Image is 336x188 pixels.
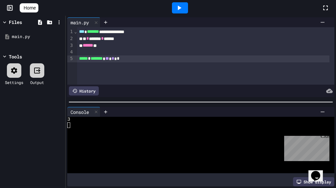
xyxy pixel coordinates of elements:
div: Tools [9,53,22,60]
div: History [69,86,99,95]
div: Chat with us now!Close [3,3,45,42]
div: 5 [67,55,74,62]
span: Home [24,5,36,11]
div: 1 [67,29,74,35]
div: Files [9,19,22,26]
span: Fold line [74,29,77,34]
div: main.py [12,33,63,40]
div: Settings [5,79,23,85]
div: 4 [67,49,74,55]
div: 2 [67,35,74,42]
div: 3 [67,42,74,49]
div: Console [67,109,92,115]
iframe: chat widget [308,162,329,181]
div: Output [30,79,44,85]
iframe: chat widget [282,133,329,161]
div: Show display [293,177,334,186]
div: main.py [67,19,92,26]
span: 3 [67,117,70,122]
